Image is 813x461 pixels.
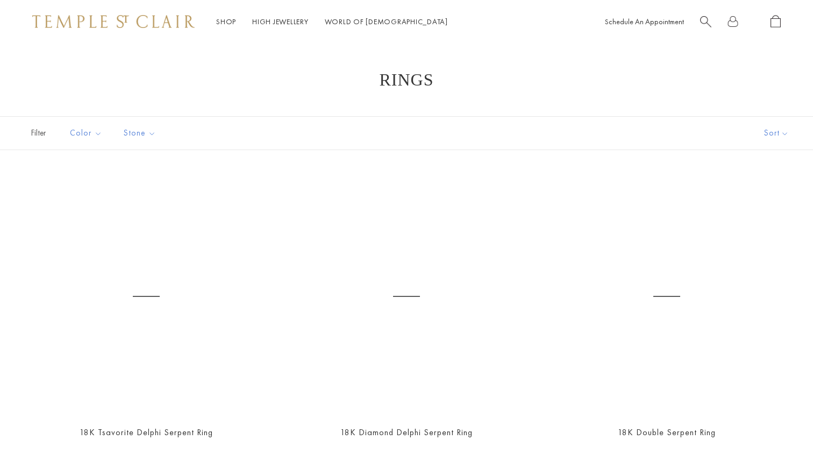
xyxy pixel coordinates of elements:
[325,17,448,26] a: World of [DEMOGRAPHIC_DATA]World of [DEMOGRAPHIC_DATA]
[340,427,473,438] a: 18K Diamond Delphi Serpent Ring
[27,177,266,416] a: R36135-SRPBSTGR36135-SRPBSTG
[547,177,786,416] a: 18K Double Serpent Ring18K Double Serpent Ring
[118,126,164,140] span: Stone
[80,427,213,438] a: 18K Tsavorite Delphi Serpent Ring
[216,17,236,26] a: ShopShop
[252,17,309,26] a: High JewelleryHigh Jewellery
[740,117,813,150] button: Show sort by
[116,121,164,145] button: Stone
[65,126,110,140] span: Color
[771,15,781,29] a: Open Shopping Bag
[43,70,770,89] h1: Rings
[287,177,526,416] a: R31835-SERPENTR31835-SERPENT
[62,121,110,145] button: Color
[605,17,684,26] a: Schedule An Appointment
[618,427,716,438] a: 18K Double Serpent Ring
[700,15,711,29] a: Search
[216,15,448,29] nav: Main navigation
[32,15,195,28] img: Temple St. Clair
